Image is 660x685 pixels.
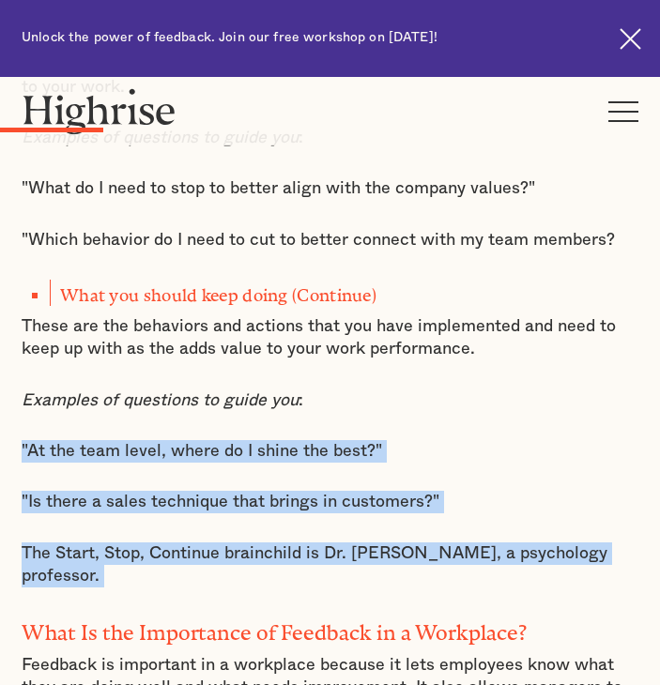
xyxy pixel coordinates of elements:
p: The Start, Stop, Continue brainchild is Dr. [PERSON_NAME], a psychology professor. [22,542,638,588]
p: "At the team level, where do I shine the best?" [22,440,638,463]
p: "Which behavior do I need to cut to better connect with my team members? [22,229,638,251]
strong: What you should keep doing (Continue) [60,285,376,297]
p: "Is there a sales technique that brings in customers?" [22,491,638,513]
p: These are the behaviors and actions that you have implemented and need to keep up with as the add... [22,315,638,361]
p: "What do I need to stop to better align with the company values?" [22,177,638,200]
p: : [22,389,638,412]
h2: What Is the Importance of Feedback in a Workplace? [22,616,638,640]
em: Examples of questions to guide you [22,392,299,409]
img: Highrise logo [22,88,177,134]
img: Cross icon [620,28,641,50]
